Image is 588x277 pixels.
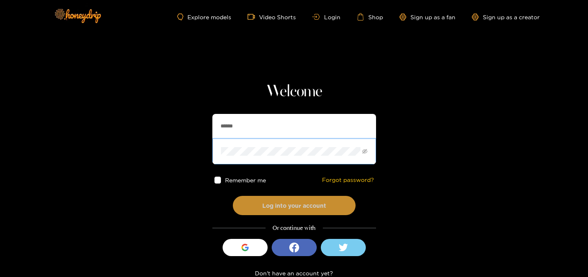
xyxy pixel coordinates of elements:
span: Remember me [225,177,266,183]
a: Explore models [177,14,231,20]
div: Or continue with [212,223,376,233]
a: Login [312,14,340,20]
a: Shop [357,13,383,20]
span: eye-invisible [362,149,367,154]
a: Video Shorts [248,13,296,20]
a: Sign up as a fan [399,14,455,20]
a: Forgot password? [322,177,374,184]
a: Sign up as a creator [472,14,540,20]
h1: Welcome [212,82,376,102]
span: video-camera [248,13,259,20]
button: Log into your account [233,196,356,215]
